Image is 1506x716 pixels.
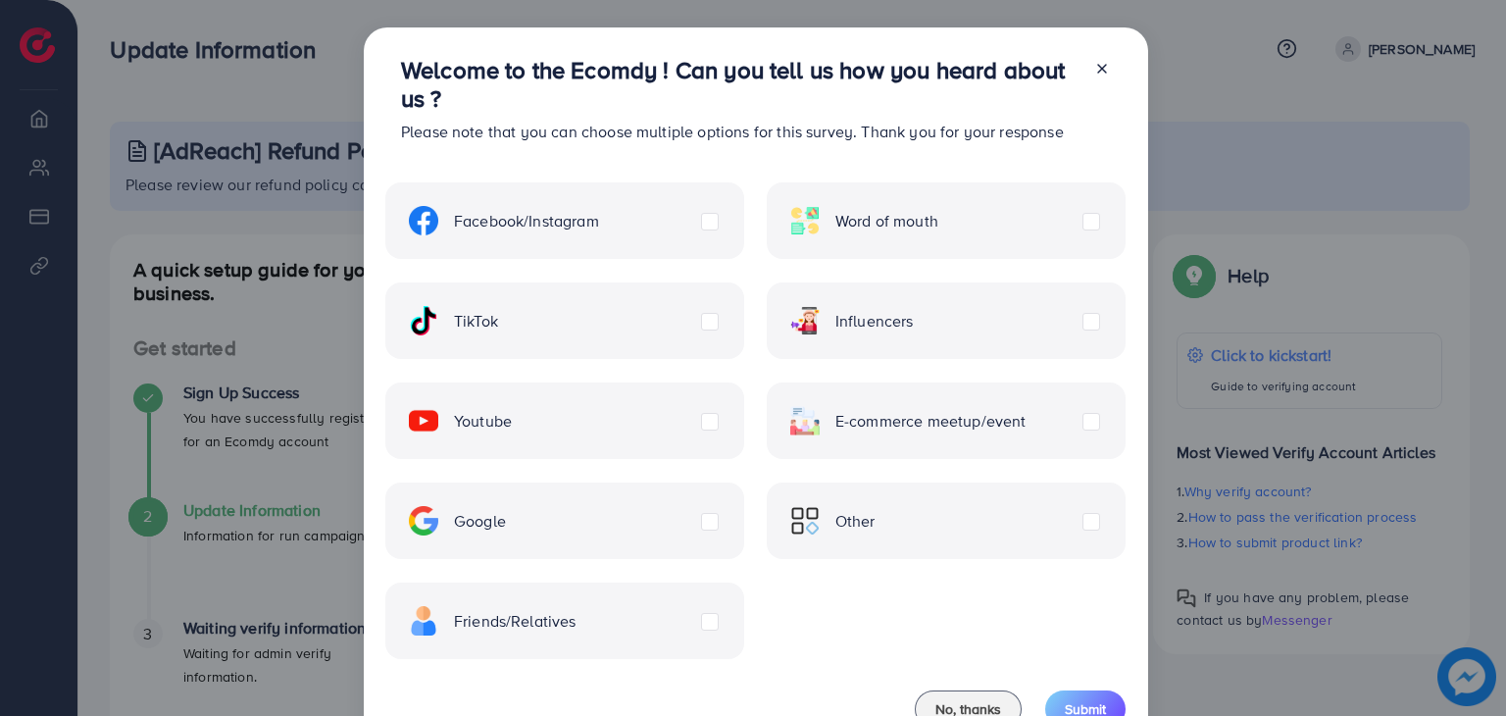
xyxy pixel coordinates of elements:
span: Facebook/Instagram [454,210,599,232]
span: Google [454,510,506,533]
h3: Welcome to the Ecomdy ! Can you tell us how you heard about us ? [401,56,1079,113]
span: Friends/Relatives [454,610,577,633]
img: ic-youtube.715a0ca2.svg [409,406,438,435]
img: ic-word-of-mouth.a439123d.svg [790,206,820,235]
span: Youtube [454,410,512,433]
span: Other [835,510,876,533]
img: ic-influencers.a620ad43.svg [790,306,820,335]
img: ic-other.99c3e012.svg [790,506,820,536]
span: Word of mouth [835,210,938,232]
span: TikTok [454,310,498,332]
img: ic-facebook.134605ef.svg [409,206,438,235]
img: ic-freind.8e9a9d08.svg [409,606,438,636]
span: Influencers [835,310,914,332]
img: ic-tiktok.4b20a09a.svg [409,306,438,335]
img: ic-ecommerce.d1fa3848.svg [790,406,820,435]
span: E-commerce meetup/event [835,410,1027,433]
p: Please note that you can choose multiple options for this survey. Thank you for your response [401,120,1079,143]
img: ic-google.5bdd9b68.svg [409,506,438,536]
